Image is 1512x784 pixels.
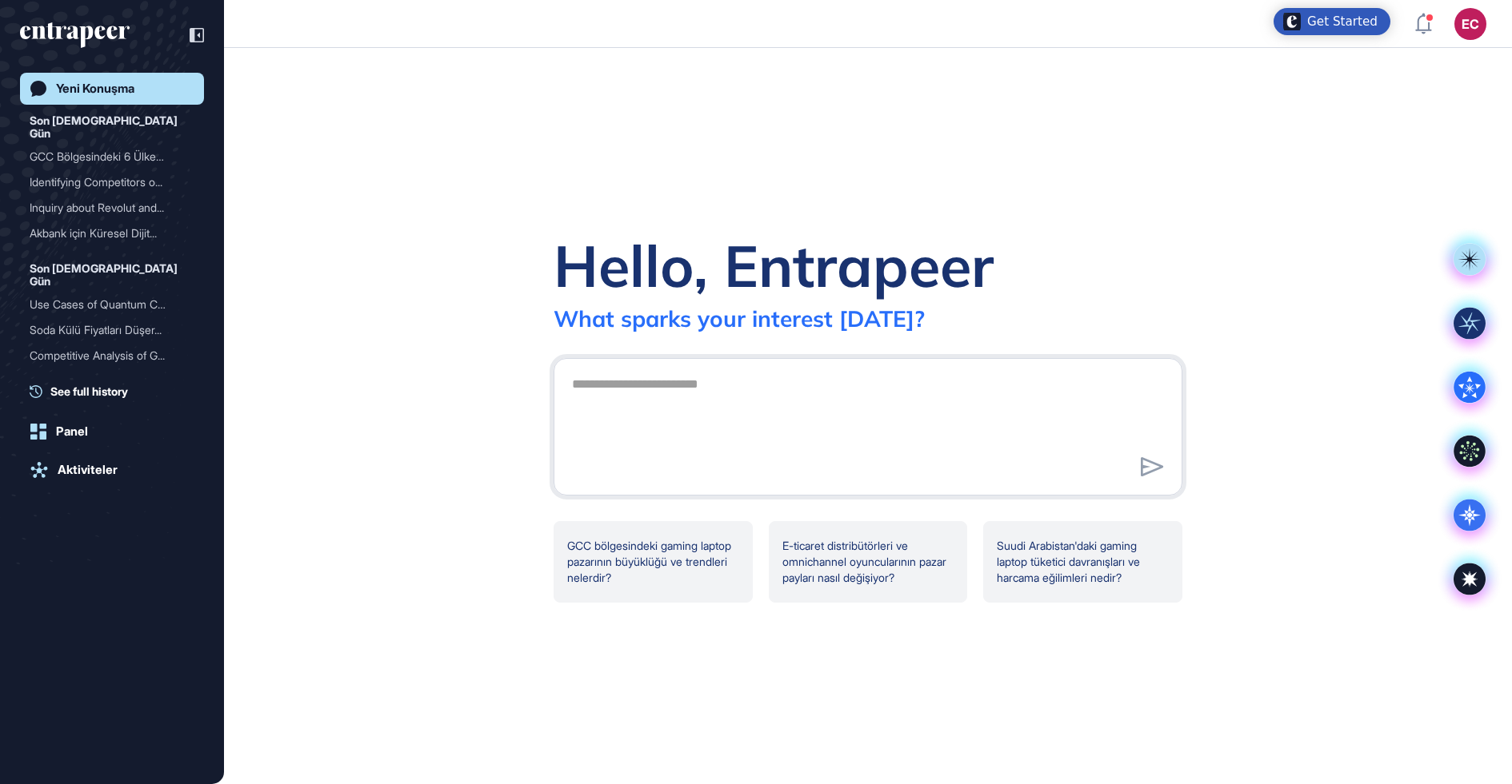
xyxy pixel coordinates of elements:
div: Akbank için Küresel Dijital Dönüşüm ve Teknoloji Yatırımları Üzerine Yenilikçi Use Case'ler [30,221,194,246]
div: What sparks your interest [DATE]? [554,304,925,332]
div: Inquiry about Revolut and... [30,195,182,221]
div: Soda Külü Fiyatları Düşerken Şişecam'daki Uygulamalar ve Stratejiler [30,317,194,343]
div: Panel [56,424,88,439]
button: EC [1454,8,1486,40]
div: Son [DEMOGRAPHIC_DATA] Gün [30,111,194,144]
div: Hello, Entrapeer [554,229,994,301]
div: Inquiry about Revolut and JPMorgan [30,195,194,221]
div: Son [DEMOGRAPHIC_DATA] Gün [30,259,194,292]
div: Soda Külü Fiyatları Düşer... [30,317,182,343]
div: Use Cases of Quantum Comp... [30,292,182,317]
a: Yeni Konuşma [20,73,204,105]
div: Identifying Competitors o... [30,169,182,195]
div: Competitive Landscape Analysis of Gaming Laptops in the GCC Region [30,368,194,394]
div: Competitive Analysis of G... [30,343,182,368]
a: See full history [30,383,204,400]
div: Competitive Analysis of Gaming Laptops in the GCC: ERAZER vs ASUS vs Razer in UAE, KSA, and Qatar [30,343,194,368]
div: GCC bölgesindeki gaming laptop pazarının büyüklüğü ve trendleri nelerdir? [554,521,753,603]
div: Suudi Arabistan'daki gaming laptop tüketici davranışları ve harcama eğilimleri nedir? [983,521,1182,603]
span: See full history [50,383,128,400]
div: Identifying Competitors of Revolut [30,169,194,195]
a: Aktiviteler [20,454,204,486]
div: Competitive Landscape Ana... [30,368,182,394]
div: Yeni Konuşma [56,82,134,96]
div: Get Started [1307,14,1378,30]
div: Akbank için Küresel Dijit... [30,221,182,246]
div: Aktiviteler [58,463,118,477]
div: GCC Bölgesindeki 6 Ülkede... [30,144,182,169]
div: Open Get Started checklist [1274,8,1390,35]
div: GCC Bölgesindeki 6 Ülkede Gaming Laptop, Laptop ve Desktop Pazar Analizi: Büyüklük, Trendler ve E... [30,144,194,169]
a: Panel [20,416,204,448]
img: launcher-image-alternative-text [1283,13,1301,30]
div: Use Cases of Quantum Computing in Manufacturing: Insights from Ford Otosan and Beyond [30,292,194,317]
div: E-ticaret distribütörleri ve omnichannel oyuncularının pazar payları nasıl değişiyor? [769,521,968,603]
div: entrapeer-logo [20,22,130,48]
